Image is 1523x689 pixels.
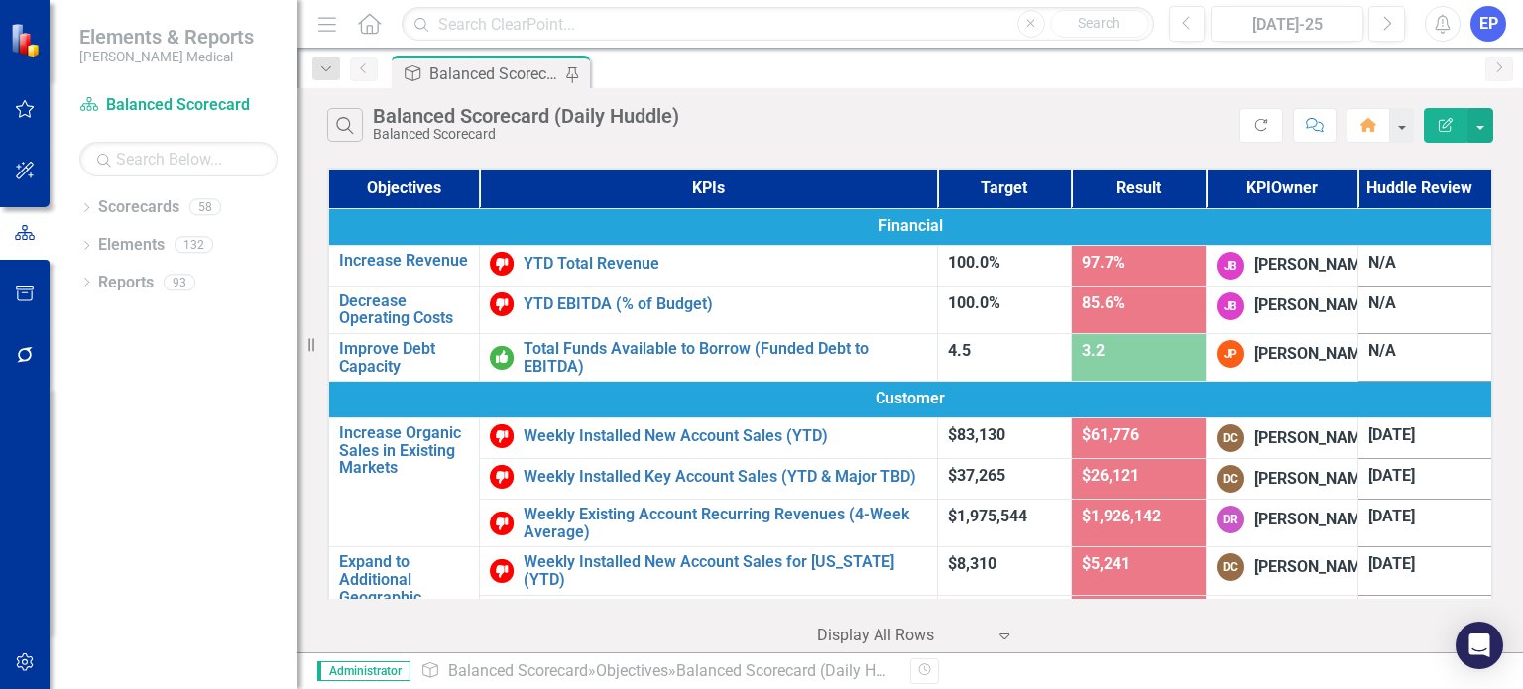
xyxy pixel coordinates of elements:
div: Balanced Scorecard (Daily Huddle) [676,661,920,680]
div: Balanced Scorecard (Daily Huddle) [373,105,679,127]
button: Search [1050,10,1149,38]
a: Scorecards [98,196,179,219]
td: Double-Click to Edit [1206,334,1357,382]
img: Below Target [490,512,514,535]
div: [PERSON_NAME] [1254,294,1374,317]
a: YTD EBITDA (% of Budget) [524,295,926,313]
td: Double-Click to Edit [1357,245,1492,286]
div: DR [1217,506,1244,533]
td: Double-Click to Edit [1206,459,1357,500]
td: Double-Click to Edit [1206,245,1357,286]
a: Elements [98,234,165,257]
img: Below Target [490,424,514,448]
span: [DATE] [1368,425,1415,444]
span: 97.7% [1082,253,1125,272]
td: Double-Click to Edit Right Click for Context Menu [328,418,480,547]
span: Elements & Reports [79,25,254,49]
span: Search [1078,15,1120,31]
span: $61,776 [1082,425,1139,444]
div: [PERSON_NAME] [1254,509,1374,531]
td: Double-Click to Edit [1206,595,1357,642]
span: $1,926,142 [1082,507,1161,525]
td: Double-Click to Edit [1206,500,1357,547]
span: [DATE] [1368,507,1415,525]
td: Double-Click to Edit Right Click for Context Menu [328,334,480,382]
div: Balanced Scorecard (Daily Huddle) [429,61,560,86]
a: Weekly Installed New Account Sales (YTD) [524,427,926,445]
span: $1,975,544 [948,507,1027,525]
td: Double-Click to Edit [1357,500,1492,547]
img: On or Above Target [490,346,514,370]
td: Double-Click to Edit [1357,595,1492,642]
div: DC [1217,553,1244,581]
div: 132 [175,237,213,254]
div: 58 [189,199,221,216]
a: Balanced Scorecard [79,94,278,117]
div: [PERSON_NAME] [1254,254,1374,277]
div: [PERSON_NAME] [1254,556,1374,579]
input: Search ClearPoint... [402,7,1153,42]
span: 85.6% [1082,293,1125,312]
td: Double-Click to Edit Right Click for Context Menu [480,459,937,500]
span: $8,310 [948,554,996,573]
div: Balanced Scorecard [373,127,679,142]
a: YTD Total Revenue [524,255,926,273]
span: $83,130 [948,425,1005,444]
td: Double-Click to Edit [1357,286,1492,333]
span: $5,241 [1082,554,1130,573]
span: $26,121 [1082,466,1139,485]
span: [DATE] [1368,466,1415,485]
a: Increase Revenue [339,252,469,270]
td: Double-Click to Edit [1357,459,1492,500]
a: Improve Debt Capacity [339,340,469,375]
td: Double-Click to Edit Right Click for Context Menu [480,418,937,459]
div: JB [1217,252,1244,280]
small: [PERSON_NAME] Medical [79,49,254,64]
span: Customer [339,388,1481,410]
a: Weekly Installed Key Account Sales (YTD & Major TBD) [524,468,926,486]
td: Double-Click to Edit [1206,418,1357,459]
div: [PERSON_NAME] [1254,427,1374,450]
td: Double-Click to Edit Right Click for Context Menu [480,334,937,382]
div: N/A [1368,292,1481,315]
span: [DATE] [1368,554,1415,573]
td: Double-Click to Edit [1357,334,1492,382]
div: » » [420,660,895,683]
a: Expand to Additional Geographic Markets [339,553,469,623]
img: Below Target [490,559,514,583]
td: Double-Click to Edit Right Click for Context Menu [328,547,480,642]
img: Below Target [490,292,514,316]
div: JB [1217,292,1244,320]
td: Double-Click to Edit Right Click for Context Menu [480,286,937,333]
span: $37,265 [948,466,1005,485]
a: Total Funds Available to Borrow (Funded Debt to EBITDA) [524,340,926,375]
td: Double-Click to Edit [1206,286,1357,333]
td: Double-Click to Edit Right Click for Context Menu [480,547,937,595]
div: N/A [1368,340,1481,363]
td: Double-Click to Edit [1206,547,1357,595]
td: Double-Click to Edit [1357,547,1492,595]
a: Balanced Scorecard [448,661,588,680]
td: Double-Click to Edit Right Click for Context Menu [328,286,480,333]
a: Decrease Operating Costs [339,292,469,327]
a: Weekly Installed New Account Sales for [US_STATE] (YTD) [524,553,926,588]
a: Increase Organic Sales in Existing Markets [339,424,469,477]
a: Objectives [596,661,668,680]
td: Double-Click to Edit [328,208,1492,245]
td: Double-Click to Edit Right Click for Context Menu [328,245,480,286]
div: DC [1217,424,1244,452]
td: Double-Click to Edit Right Click for Context Menu [480,500,937,547]
button: [DATE]-25 [1211,6,1363,42]
div: JP [1217,340,1244,368]
td: Double-Click to Edit Right Click for Context Menu [480,595,937,642]
div: [PERSON_NAME] [1254,468,1374,491]
button: EP [1470,6,1506,42]
img: Below Target [490,252,514,276]
div: N/A [1368,252,1481,275]
img: Below Target [490,465,514,489]
span: 100.0% [948,293,1000,312]
a: Weekly Existing Account Recurring Revenues (4-Week Average) [524,506,926,540]
div: [PERSON_NAME] [1254,343,1374,366]
span: 100.0% [948,253,1000,272]
a: Reports [98,272,154,294]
